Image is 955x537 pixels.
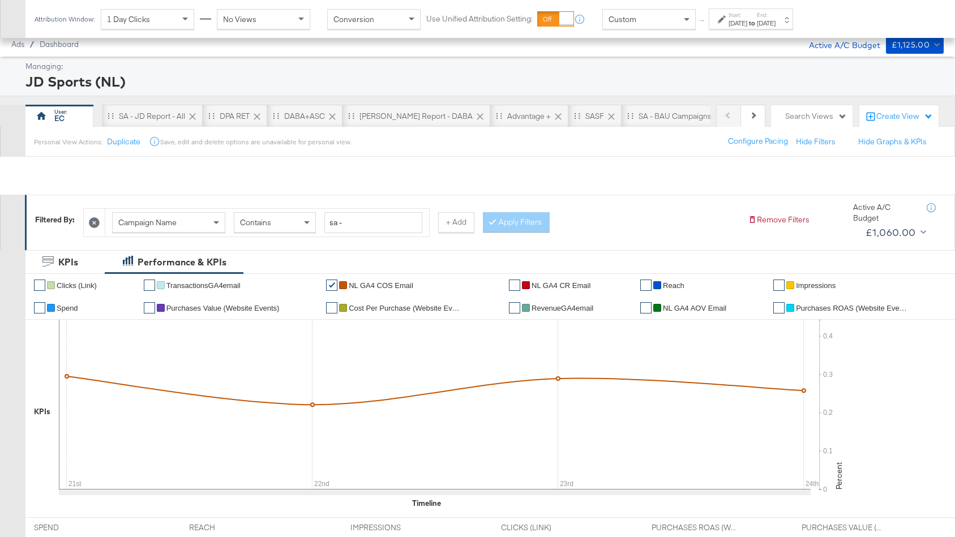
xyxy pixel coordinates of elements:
[796,281,836,290] span: Impressions
[748,214,810,225] button: Remove Filters
[697,19,708,23] span: ↑
[348,113,354,119] div: Drag to reorder tab
[57,304,78,312] span: Spend
[118,217,177,227] span: Campaign Name
[34,280,45,291] a: ✔
[639,111,712,122] div: SA - BAU Campaigns
[876,111,933,122] div: Create View
[160,138,351,147] div: Save, edit and delete options are unavailable for personal view.
[532,304,593,312] span: RevenueGA4email
[108,113,114,119] div: Drag to reorder tab
[34,15,95,23] div: Attribution Window:
[501,522,586,533] span: CLICKS (LINK)
[119,111,185,122] div: SA - JD Report - All
[785,111,847,122] div: Search Views
[509,280,520,291] a: ✔
[773,280,785,291] a: ✔
[652,522,736,533] span: PURCHASES ROAS (WEBSITE EVENTS)
[166,304,280,312] span: Purchases Value (Website Events)
[34,406,50,417] div: KPIs
[54,113,65,124] div: EC
[640,280,652,291] a: ✔
[144,280,155,291] a: ✔
[729,19,747,28] div: [DATE]
[34,302,45,313] a: ✔
[509,302,520,313] a: ✔
[663,281,684,290] span: Reach
[886,36,944,54] button: £1,125.00
[24,40,40,49] span: /
[729,11,747,19] label: Start:
[34,138,102,147] div: Personal View Actions:
[208,113,215,119] div: Drag to reorder tab
[166,281,241,290] span: TransactionsGA4email
[359,111,473,122] div: [PERSON_NAME] Report - DABA
[757,19,776,28] div: [DATE]
[284,111,325,122] div: DABA+ASC
[333,14,374,24] span: Conversion
[11,40,24,49] span: Ads
[40,40,79,49] a: Dashboard
[853,202,915,223] div: Active A/C Budget
[627,113,633,119] div: Drag to reorder tab
[412,498,441,509] div: Timeline
[496,113,502,119] div: Drag to reorder tab
[640,302,652,313] a: ✔
[58,256,78,269] div: KPIs
[858,136,927,147] button: Hide Graphs & KPIs
[866,224,916,241] div: £1,060.00
[107,14,150,24] span: 1 Day Clicks
[532,281,590,290] span: NL GA4 CR Email
[585,111,604,122] div: SASF
[223,14,256,24] span: No Views
[609,14,636,24] span: Custom
[350,522,435,533] span: IMPRESSIONS
[240,217,271,227] span: Contains
[438,212,474,233] button: + Add
[349,304,462,312] span: Cost Per Purchase (Website Events)
[747,19,757,27] strong: to
[25,61,941,72] div: Managing:
[574,113,580,119] div: Drag to reorder tab
[220,111,250,122] div: DPA RET
[861,224,928,242] button: £1,060.00
[663,304,726,312] span: NL GA4 AOV Email
[757,11,776,19] label: End:
[426,14,533,24] label: Use Unified Attribution Setting:
[507,111,551,122] div: Advantage +
[324,212,422,233] input: Enter a search term
[796,136,836,147] button: Hide Filters
[892,38,930,52] div: £1,125.00
[35,214,75,225] div: Filtered By:
[144,302,155,313] a: ✔
[773,302,785,313] a: ✔
[25,72,941,91] div: JD Sports (NL)
[138,256,226,269] div: Performance & KPIs
[326,280,337,291] a: ✔
[57,281,97,290] span: Clicks (Link)
[834,462,844,489] text: Percent
[796,304,909,312] span: Purchases ROAS (Website Events)
[326,302,337,313] a: ✔
[720,131,796,152] button: Configure Pacing
[802,522,887,533] span: PURCHASES VALUE (WEBSITE EVENTS)
[349,281,413,290] span: NL GA4 COS Email
[107,136,140,147] button: Duplicate
[34,522,119,533] span: SPEND
[273,113,279,119] div: Drag to reorder tab
[189,522,274,533] span: REACH
[797,36,880,53] div: Active A/C Budget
